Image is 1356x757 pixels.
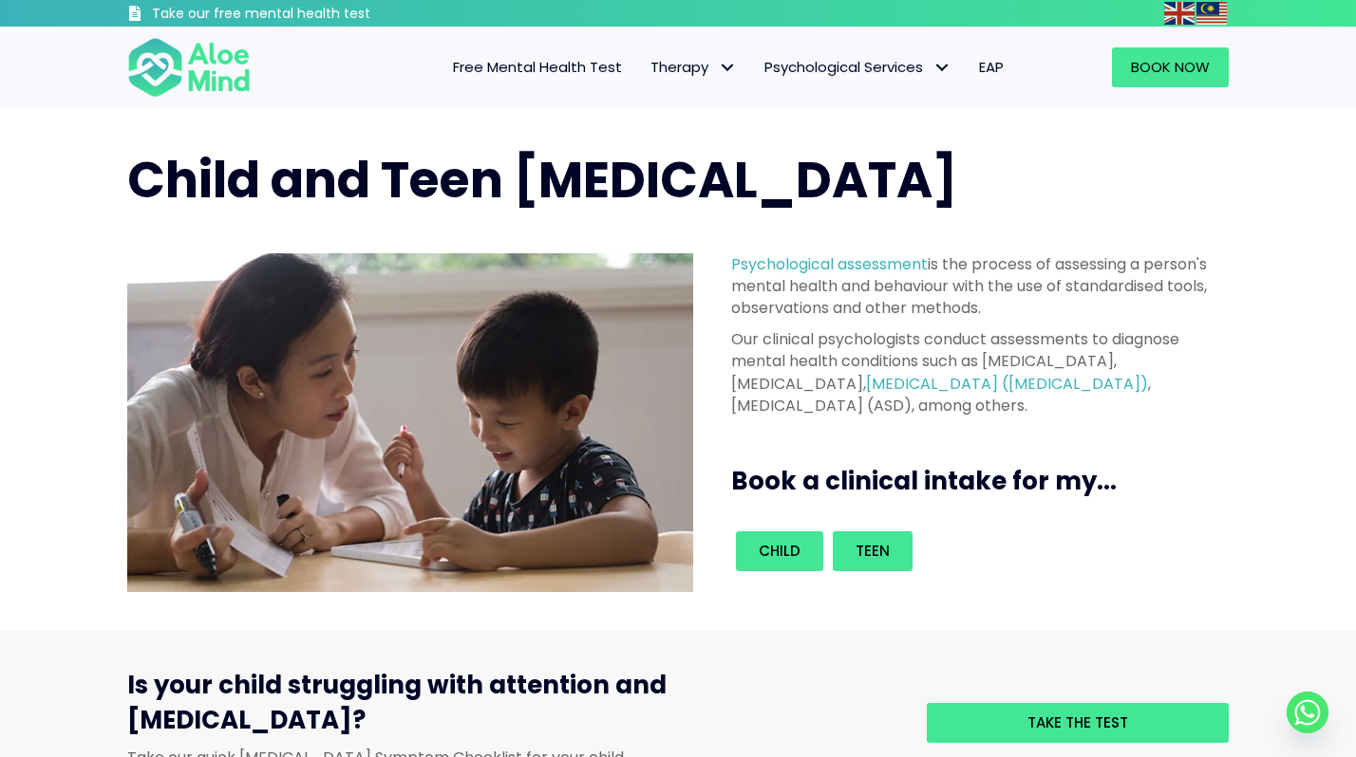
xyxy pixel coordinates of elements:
span: Book Now [1131,57,1210,77]
a: Book Now [1112,47,1229,87]
span: Child [759,541,800,561]
h3: Is your child struggling with attention and [MEDICAL_DATA]? [127,668,898,747]
span: Take the test [1027,712,1128,732]
h3: Book a clinical intake for my... [731,464,1236,498]
a: Teen [833,531,913,571]
img: Aloe mind Logo [127,36,251,99]
span: Psychological Services [764,57,951,77]
span: EAP [979,57,1004,77]
img: child assessment [127,253,693,593]
a: Psychological ServicesPsychological Services: submenu [750,47,965,87]
p: is the process of assessing a person's mental health and behaviour with the use of standardised t... [731,253,1217,320]
a: English [1164,2,1196,24]
a: Psychological assessment [731,253,928,275]
a: Child [736,531,823,571]
a: EAP [965,47,1018,87]
a: Free Mental Health Test [439,47,636,87]
span: Free Mental Health Test [453,57,622,77]
a: Take the test [927,703,1229,743]
span: Teen [856,541,890,561]
p: Our clinical psychologists conduct assessments to diagnose mental health conditions such as [MEDI... [731,328,1217,416]
img: ms [1196,2,1227,25]
a: [MEDICAL_DATA] ([MEDICAL_DATA]) [866,373,1148,395]
a: Take our free mental health test [127,5,472,27]
img: en [1164,2,1195,25]
a: TherapyTherapy: submenu [636,47,750,87]
span: Child and Teen [MEDICAL_DATA] [127,145,957,214]
nav: Menu [275,47,1018,87]
span: Therapy [650,57,736,77]
span: Psychological Services: submenu [928,54,955,82]
a: Whatsapp [1287,692,1328,733]
div: Book an intake for my... [731,526,1217,576]
h3: Take our free mental health test [152,5,472,24]
a: Malay [1196,2,1229,24]
span: Therapy: submenu [713,54,741,82]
